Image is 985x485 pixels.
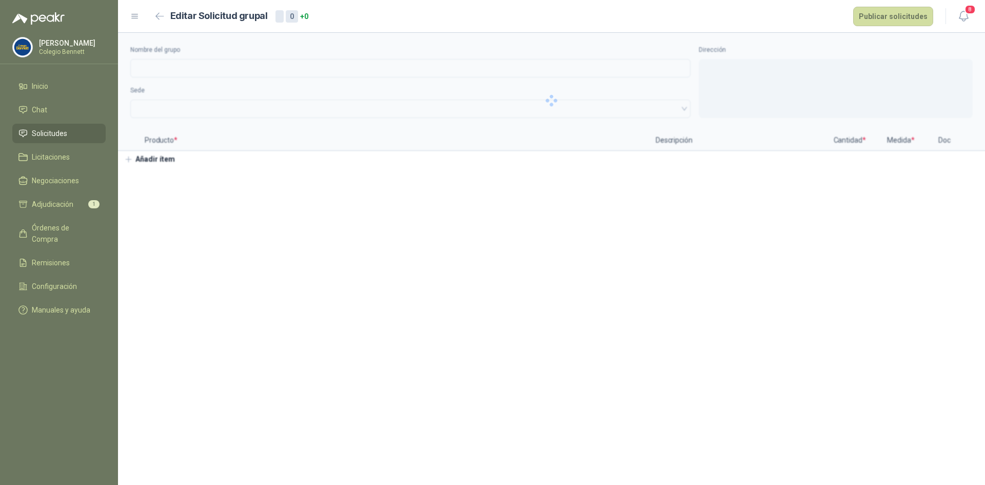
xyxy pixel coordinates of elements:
[32,257,70,268] span: Remisiones
[32,128,67,139] span: Solicitudes
[286,10,298,23] div: 0
[12,147,106,167] a: Licitaciones
[39,40,103,47] p: [PERSON_NAME]
[12,218,106,249] a: Órdenes de Compra
[964,5,976,14] span: 8
[32,199,73,210] span: Adjudicación
[12,171,106,190] a: Negociaciones
[32,81,48,92] span: Inicio
[32,104,47,115] span: Chat
[13,37,32,57] img: Company Logo
[12,100,106,120] a: Chat
[12,76,106,96] a: Inicio
[300,11,308,22] span: + 0
[12,195,106,214] a: Adjudicación1
[32,304,90,316] span: Manuales y ayuda
[170,9,268,24] h2: Editar Solicitud grupal
[12,253,106,273] a: Remisiones
[12,12,65,25] img: Logo peakr
[39,49,103,55] p: Colegio Bennett
[12,277,106,296] a: Configuración
[853,7,933,26] button: Publicar solicitudes
[88,200,100,208] span: 1
[954,7,973,26] button: 8
[32,151,70,163] span: Licitaciones
[32,222,96,245] span: Órdenes de Compra
[32,175,79,186] span: Negociaciones
[32,281,77,292] span: Configuración
[12,300,106,320] a: Manuales y ayuda
[12,124,106,143] a: Solicitudes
